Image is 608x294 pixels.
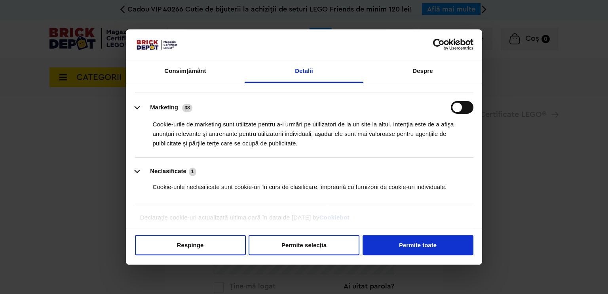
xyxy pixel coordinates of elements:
button: Permite selecția [249,235,359,255]
a: Usercentrics Cookiebot - opens in a new window [404,39,473,51]
img: siglă [135,38,179,51]
div: Cookie-urile de marketing sunt utilizate pentru a-i urmări pe utilizatori de la un site la altul.... [135,114,473,149]
button: Marketing (38) [135,101,198,114]
div: Declaraţie cookie-uri actualizată ultima oară în data de [DATE] by [128,213,480,229]
div: Cookie-urile neclasificate sunt cookie-uri în curs de clasificare, împreună cu furnizorii de cook... [135,176,473,192]
button: Respinge [135,235,246,255]
button: Permite toate [363,235,473,255]
a: Despre [363,60,482,83]
span: 1 [189,168,196,176]
a: Detalii [245,60,363,83]
label: Marketing [150,104,178,111]
span: 38 [182,104,192,112]
a: Cookiebot [319,214,350,221]
button: Neclasificate (1) [135,167,201,177]
a: Consimțământ [126,60,245,83]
